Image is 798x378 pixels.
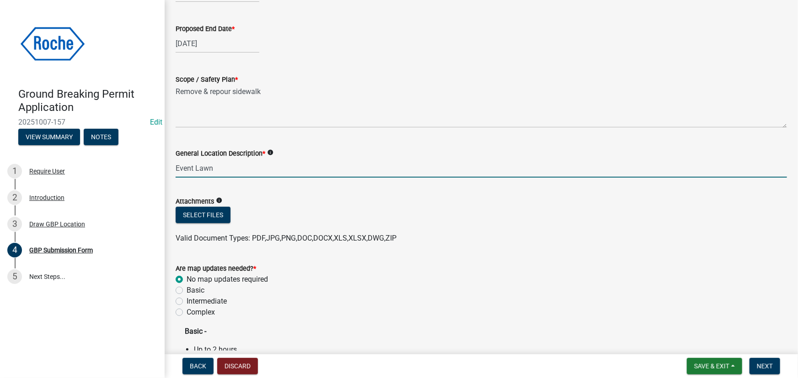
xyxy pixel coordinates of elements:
wm-modal-confirm: Notes [84,134,118,141]
a: Edit [150,118,162,126]
div: 2 [7,190,22,205]
wm-modal-confirm: Summary [18,134,80,141]
button: Back [182,358,214,374]
label: General Location Description [176,151,265,157]
label: Scope / Safety Plan [176,77,238,83]
div: 1 [7,164,22,178]
label: Basic [187,285,204,296]
wm-modal-confirm: Edit Application Number [150,118,162,126]
span: Back [190,362,206,370]
label: Intermediate [187,296,227,307]
button: Save & Exit [687,358,742,374]
span: 20251007-157 [18,118,146,126]
div: 4 [7,243,22,257]
div: GBP Submission Form [29,247,93,253]
input: mm/dd/yyyy [176,34,259,53]
div: Require User [29,168,65,174]
span: Valid Document Types: PDF,JPG,PNG,DOC,DOCX,XLS,XLSX,DWG,ZIP [176,234,396,242]
i: info [216,197,222,204]
h4: Ground Breaking Permit Application [18,88,157,114]
label: Proposed End Date [176,26,235,32]
img: Roche [18,10,87,78]
button: Notes [84,129,118,145]
i: info [267,149,273,156]
div: 5 [7,269,22,284]
label: Complex [187,307,215,318]
button: Discard [217,358,258,374]
li: Up to 2 hours [194,344,787,355]
label: Attachments [176,199,214,205]
div: Introduction [29,194,64,201]
div: Draw GBP Location [29,221,85,227]
label: Are map updates needed? [176,266,256,272]
button: Select files [176,207,230,223]
button: Next [750,358,780,374]
div: 3 [7,217,22,231]
strong: Basic - [185,327,206,336]
button: View Summary [18,129,80,145]
span: Next [757,362,773,370]
span: Save & Exit [694,362,729,370]
label: No map updates required [187,274,268,285]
